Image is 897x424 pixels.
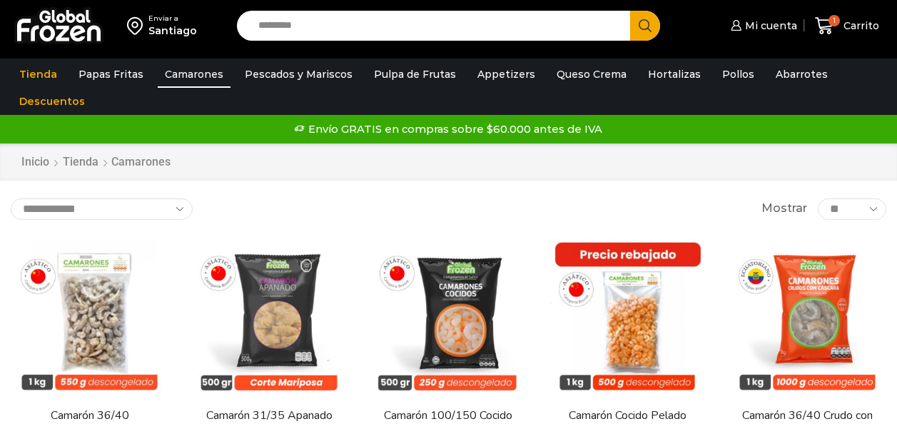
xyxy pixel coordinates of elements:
[62,154,99,171] a: Tienda
[811,9,883,43] a: 1 Carrito
[71,61,151,88] a: Papas Fritas
[761,201,807,217] span: Mostrar
[828,15,840,26] span: 1
[727,11,797,40] a: Mi cuenta
[367,61,463,88] a: Pulpa de Frutas
[148,14,197,24] div: Enviar a
[127,14,148,38] img: address-field-icon.svg
[111,155,171,168] h1: Camarones
[840,19,879,33] span: Carrito
[21,154,50,171] a: Inicio
[158,61,230,88] a: Camarones
[715,61,761,88] a: Pollos
[148,24,197,38] div: Santiago
[238,61,360,88] a: Pescados y Mariscos
[549,61,634,88] a: Queso Crema
[470,61,542,88] a: Appetizers
[641,61,708,88] a: Hortalizas
[11,198,193,220] select: Pedido de la tienda
[741,19,797,33] span: Mi cuenta
[12,61,64,88] a: Tienda
[21,154,171,171] nav: Breadcrumb
[769,61,835,88] a: Abarrotes
[630,11,660,41] button: Search button
[12,88,92,115] a: Descuentos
